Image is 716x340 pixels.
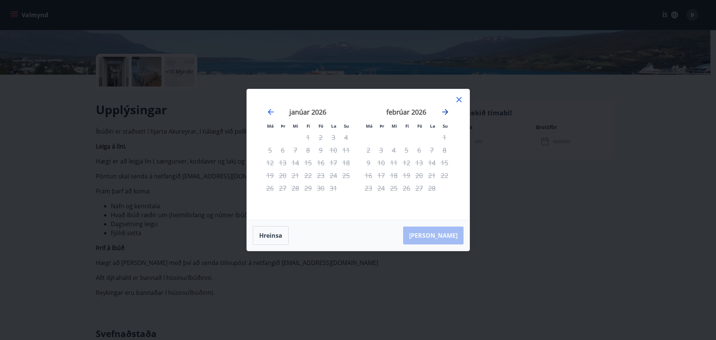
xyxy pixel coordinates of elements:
[362,156,375,169] td: Not available. mánudagur, 9. febrúar 2026
[405,123,409,129] small: Fi
[314,156,327,169] td: Not available. föstudagur, 16. janúar 2026
[425,169,438,182] td: Not available. laugardagur, 21. febrúar 2026
[362,182,375,194] td: Not available. mánudagur, 23. febrúar 2026
[327,169,340,182] td: Not available. laugardagur, 24. janúar 2026
[366,123,373,129] small: Má
[314,131,327,144] td: Not available. föstudagur, 2. janúar 2026
[256,98,461,211] div: Calendar
[375,182,387,194] td: Not available. þriðjudagur, 24. febrúar 2026
[314,169,327,182] td: Not available. föstudagur, 23. janúar 2026
[413,156,425,169] td: Not available. föstudagur, 13. febrúar 2026
[314,182,327,194] td: Not available. föstudagur, 30. janúar 2026
[264,144,276,156] td: Not available. mánudagur, 5. janúar 2026
[302,182,314,194] td: Not available. fimmtudagur, 29. janúar 2026
[327,156,340,169] td: Not available. laugardagur, 17. janúar 2026
[362,144,375,156] td: Not available. mánudagur, 2. febrúar 2026
[362,169,375,182] td: Not available. mánudagur, 16. febrúar 2026
[302,131,314,144] td: Not available. fimmtudagur, 1. janúar 2026
[307,123,310,129] small: Fi
[438,169,451,182] td: Not available. sunnudagur, 22. febrúar 2026
[430,123,435,129] small: La
[438,156,451,169] td: Not available. sunnudagur, 15. febrúar 2026
[425,144,438,156] td: Not available. laugardagur, 7. febrúar 2026
[340,144,352,156] td: Not available. sunnudagur, 11. janúar 2026
[413,144,425,156] td: Not available. föstudagur, 6. febrúar 2026
[344,123,349,129] small: Su
[276,156,289,169] td: Not available. þriðjudagur, 13. janúar 2026
[438,131,451,144] td: Not available. sunnudagur, 1. febrúar 2026
[413,182,425,194] td: Not available. föstudagur, 27. febrúar 2026
[400,182,413,194] td: Not available. fimmtudagur, 26. febrúar 2026
[340,156,352,169] td: Not available. sunnudagur, 18. janúar 2026
[264,156,276,169] td: Not available. mánudagur, 12. janúar 2026
[266,107,275,116] div: Move backward to switch to the previous month.
[276,144,289,156] td: Not available. þriðjudagur, 6. janúar 2026
[438,144,451,156] td: Not available. sunnudagur, 8. febrúar 2026
[392,123,397,129] small: Mi
[387,144,400,156] td: Not available. miðvikudagur, 4. febrúar 2026
[289,156,302,169] td: Not available. miðvikudagur, 14. janúar 2026
[400,144,413,156] td: Not available. fimmtudagur, 5. febrúar 2026
[331,123,336,129] small: La
[387,156,400,169] td: Not available. miðvikudagur, 11. febrúar 2026
[276,169,289,182] td: Not available. þriðjudagur, 20. janúar 2026
[289,107,326,116] strong: janúar 2026
[314,144,327,156] td: Not available. föstudagur, 9. janúar 2026
[289,144,302,156] td: Not available. miðvikudagur, 7. janúar 2026
[400,169,413,182] td: Not available. fimmtudagur, 19. febrúar 2026
[264,182,276,194] td: Not available. mánudagur, 26. janúar 2026
[425,182,438,194] td: Not available. laugardagur, 28. febrúar 2026
[318,123,323,129] small: Fö
[387,182,400,194] td: Not available. miðvikudagur, 25. febrúar 2026
[281,123,285,129] small: Þr
[302,169,314,182] td: Not available. fimmtudagur, 22. janúar 2026
[387,169,400,182] td: Not available. miðvikudagur, 18. febrúar 2026
[276,182,289,194] td: Not available. þriðjudagur, 27. janúar 2026
[400,156,413,169] td: Not available. fimmtudagur, 12. febrúar 2026
[386,107,426,116] strong: febrúar 2026
[380,123,384,129] small: Þr
[340,131,352,144] td: Not available. sunnudagur, 4. janúar 2026
[375,156,387,169] td: Not available. þriðjudagur, 10. febrúar 2026
[417,123,422,129] small: Fö
[327,144,340,156] td: Not available. laugardagur, 10. janúar 2026
[340,169,352,182] td: Not available. sunnudagur, 25. janúar 2026
[267,123,274,129] small: Má
[375,169,387,182] td: Not available. þriðjudagur, 17. febrúar 2026
[443,123,448,129] small: Su
[413,169,425,182] td: Not available. föstudagur, 20. febrúar 2026
[289,169,302,182] td: Not available. miðvikudagur, 21. janúar 2026
[289,182,302,194] td: Not available. miðvikudagur, 28. janúar 2026
[375,144,387,156] td: Not available. þriðjudagur, 3. febrúar 2026
[327,131,340,144] td: Not available. laugardagur, 3. janúar 2026
[441,107,450,116] div: Move forward to switch to the next month.
[253,226,289,245] button: Hreinsa
[264,169,276,182] td: Not available. mánudagur, 19. janúar 2026
[293,123,298,129] small: Mi
[425,156,438,169] td: Not available. laugardagur, 14. febrúar 2026
[302,144,314,156] td: Not available. fimmtudagur, 8. janúar 2026
[327,182,340,194] td: Not available. laugardagur, 31. janúar 2026
[302,156,314,169] td: Not available. fimmtudagur, 15. janúar 2026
